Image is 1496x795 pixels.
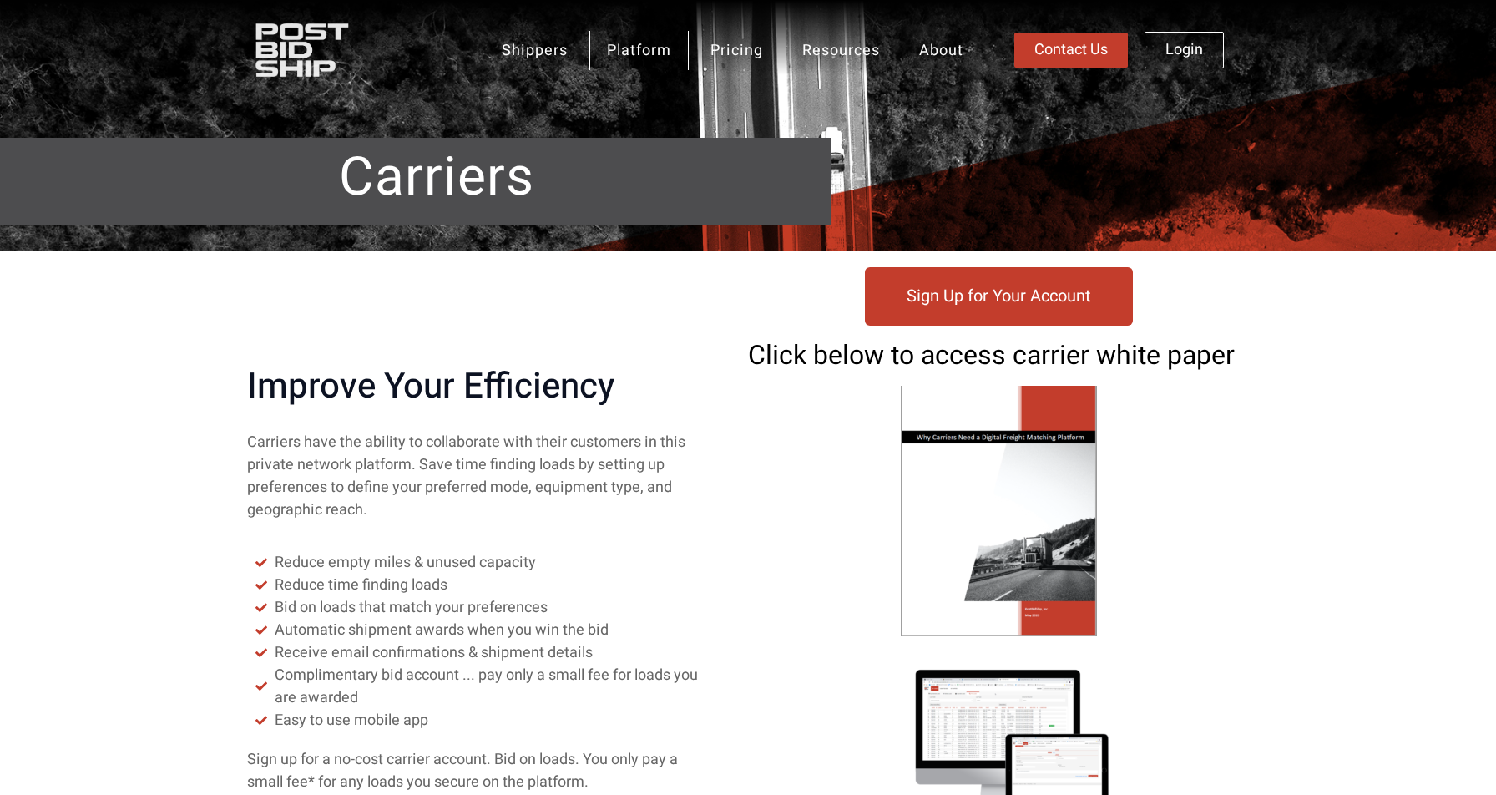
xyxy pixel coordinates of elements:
[1014,33,1128,68] a: Contact Us
[339,146,534,210] span: Carriers
[270,574,447,596] span: Reduce time finding loads
[1145,32,1224,68] a: Login
[247,366,614,408] span: Improve Your Efficiency
[270,641,593,664] span: Receive email confirmations & shipment details
[247,748,698,793] p: Sign up for a no-cost carrier account. Bid on loads. You only pay a small fee* for any loads you ...
[255,23,402,76] img: PostBidShip
[902,31,981,70] a: About
[865,267,1133,326] a: Sign Up for Your Account
[270,551,536,574] span: Reduce empty miles & unused capacity
[693,31,781,70] a: Pricing
[270,619,609,641] span: Automatic shipment awards when you win the bid
[907,288,1091,305] span: Sign Up for Your Account
[270,596,548,619] span: Bid on loads that match your preferences
[785,31,897,70] a: Resources
[1034,43,1108,58] span: Contact Us
[270,664,699,709] span: Complimentary bid account ... pay only a small fee for loads you are awarded
[247,431,698,521] p: Carriers have the ability to collaborate with their customers in this private network platform. S...
[901,386,1097,636] img: A semi driving down the highway using oracle transportation
[1165,43,1203,58] span: Login
[270,709,428,732] span: Easy to use mobile app
[589,31,689,70] a: Platform
[484,31,585,70] a: Shippers
[748,342,1249,369] h2: Click below to access carrier white paper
